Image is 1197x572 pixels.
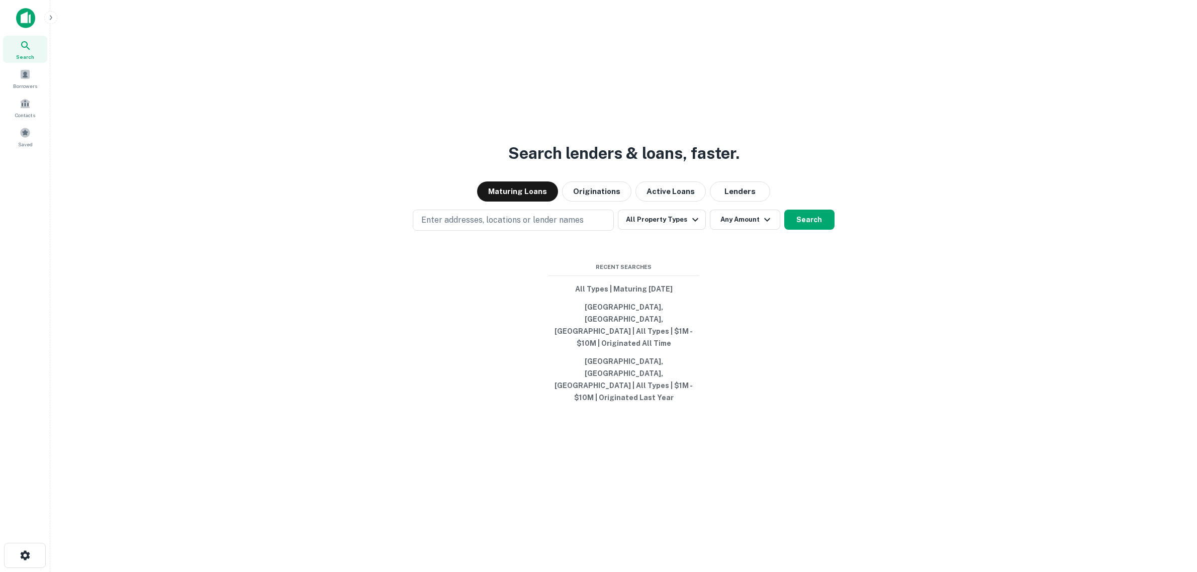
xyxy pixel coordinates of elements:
[562,181,631,202] button: Originations
[15,111,35,119] span: Contacts
[618,210,705,230] button: All Property Types
[548,352,699,407] button: [GEOGRAPHIC_DATA], [GEOGRAPHIC_DATA], [GEOGRAPHIC_DATA] | All Types | $1M - $10M | Originated Las...
[3,94,47,121] a: Contacts
[421,214,584,226] p: Enter addresses, locations or lender names
[1147,492,1197,540] iframe: Chat Widget
[3,65,47,92] a: Borrowers
[508,141,740,165] h3: Search lenders & loans, faster.
[16,53,34,61] span: Search
[710,210,780,230] button: Any Amount
[784,210,835,230] button: Search
[635,181,706,202] button: Active Loans
[413,210,614,231] button: Enter addresses, locations or lender names
[548,263,699,271] span: Recent Searches
[3,123,47,150] a: Saved
[13,82,37,90] span: Borrowers
[548,280,699,298] button: All Types | Maturing [DATE]
[548,298,699,352] button: [GEOGRAPHIC_DATA], [GEOGRAPHIC_DATA], [GEOGRAPHIC_DATA] | All Types | $1M - $10M | Originated All...
[18,140,33,148] span: Saved
[477,181,558,202] button: Maturing Loans
[16,8,35,28] img: capitalize-icon.png
[3,36,47,63] a: Search
[710,181,770,202] button: Lenders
